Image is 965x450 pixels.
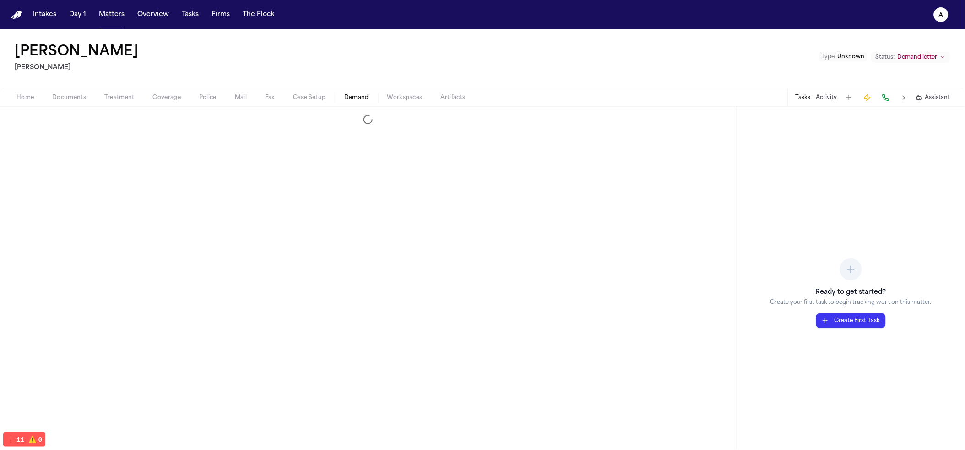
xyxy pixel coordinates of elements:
[916,94,950,101] button: Assistant
[199,94,217,101] span: Police
[134,6,173,23] button: Overview
[11,11,22,19] a: Home
[898,54,938,61] span: Demand letter
[265,94,275,101] span: Fax
[11,11,22,19] img: Finch Logo
[293,94,326,101] span: Case Setup
[95,6,128,23] button: Matters
[208,6,233,23] button: Firms
[153,94,181,101] span: Coverage
[925,94,950,101] span: Assistant
[770,288,932,297] h3: Ready to get started?
[29,6,60,23] button: Intakes
[879,91,892,104] button: Make a Call
[770,299,932,306] p: Create your first task to begin tracking work on this matter.
[876,54,895,61] span: Status:
[843,91,856,104] button: Add Task
[838,54,865,60] span: Unknown
[861,91,874,104] button: Create Immediate Task
[441,94,466,101] span: Artifacts
[239,6,278,23] button: The Flock
[178,6,202,23] button: Tasks
[15,44,138,60] h1: [PERSON_NAME]
[344,94,369,101] span: Demand
[387,94,423,101] span: Workspaces
[871,52,950,63] button: Change status from Demand letter
[822,54,836,60] span: Type :
[816,94,837,101] button: Activity
[235,94,247,101] span: Mail
[816,313,886,328] button: Create First Task
[15,44,138,60] button: Edit matter name
[65,6,90,23] button: Day 1
[796,94,811,101] button: Tasks
[15,62,142,73] h2: [PERSON_NAME]
[819,52,867,61] button: Edit Type: Unknown
[16,94,34,101] span: Home
[104,94,135,101] span: Treatment
[52,94,86,101] span: Documents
